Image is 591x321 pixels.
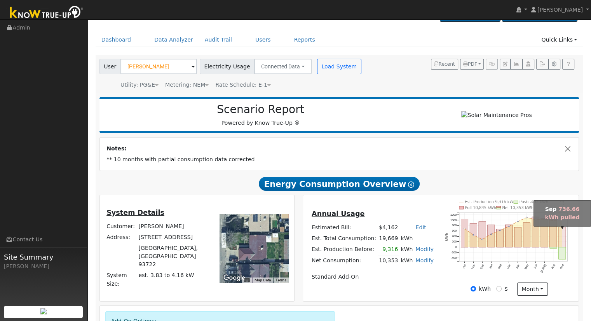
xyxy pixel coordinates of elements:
[120,59,197,74] input: Select a User
[506,225,513,248] rect: onclick=""
[497,264,502,270] text: Feb
[415,224,426,230] a: Edit
[215,82,271,88] span: Alias: E1
[504,285,508,293] label: $
[200,59,255,74] span: Electricity Usage
[460,59,484,70] button: PDF
[221,273,247,283] a: Open this area in Google Maps (opens a new window)
[463,61,477,67] span: PDF
[310,272,435,283] td: Standard Add-On
[482,239,483,240] circle: onclick=""
[500,59,511,70] button: Edit User
[562,59,574,70] a: Help Link
[254,59,312,74] button: Connected Data
[462,264,467,269] text: Oct
[536,59,548,70] button: Export Interval Data
[105,154,574,165] td: ** 10 months with partial consumption data corrected
[96,33,137,47] a: Dashboard
[540,264,547,274] text: [DATE]
[465,200,516,204] text: Est. Production 9,316 kWh
[450,218,457,222] text: 1000
[479,263,485,270] text: Dec
[107,103,414,116] h2: Scenario Report
[488,264,493,270] text: Jan
[399,233,435,244] td: kWh
[165,81,209,89] div: Metering: NEM
[317,59,361,74] button: Load System
[532,217,539,248] rect: onclick=""
[199,33,238,47] a: Audit Trail
[106,145,127,152] strong: Notes:
[473,235,474,236] circle: onclick=""
[137,232,209,242] td: [STREET_ADDRESS]
[399,255,414,266] td: kWh
[491,234,492,235] circle: onclick=""
[105,232,137,242] td: Address:
[249,33,277,47] a: Users
[40,308,47,314] img: retrieve
[452,235,457,238] text: 400
[500,230,501,231] circle: onclick=""
[4,262,83,270] div: [PERSON_NAME]
[4,252,83,262] span: Site Summary
[471,263,476,270] text: Nov
[517,221,518,222] circle: onclick=""
[541,218,548,247] rect: onclick=""
[310,255,377,266] td: Net Consumption:
[452,240,457,244] text: 200
[545,206,579,220] span: 736.66 kWh pulled
[408,181,414,188] i: Show Help
[221,273,247,283] img: Google
[99,59,121,74] span: User
[275,278,286,282] a: Terms (opens in new tab)
[378,233,399,244] td: 19,669
[470,223,477,247] rect: onclick=""
[545,206,556,212] strong: Sep
[310,222,377,233] td: Estimated Bill:
[488,225,495,247] rect: onclick=""
[399,244,414,255] td: kWh
[105,221,137,232] td: Customer:
[564,145,572,153] button: Close
[550,217,557,248] rect: onclick=""
[535,33,583,47] a: Quick Links
[496,286,502,291] input: $
[310,244,377,255] td: Est. Production Before:
[148,33,199,47] a: Data Analyzer
[465,206,497,210] text: Pull 10,845 kWh
[310,233,377,244] td: Est. Total Consumption:
[450,213,457,216] text: 1200
[559,227,566,247] rect: onclick=""
[551,264,556,270] text: Aug
[451,256,457,260] text: -400
[559,247,566,259] rect: onclick=""
[533,264,538,270] text: Jun
[471,286,476,291] input: kWh
[502,206,533,210] text: Net 10,353 kWh
[560,264,565,270] text: Sep
[312,210,364,218] u: Annual Usage
[120,81,159,89] div: Utility: PG&E
[452,224,457,227] text: 800
[523,223,530,247] rect: onclick=""
[537,7,583,13] span: [PERSON_NAME]
[431,59,458,70] button: Recent
[415,246,434,252] a: Modify
[548,59,560,70] button: Settings
[105,270,137,289] td: System Size:
[461,111,532,119] img: Solar Maintenance Pros
[378,255,399,266] td: 10,353
[6,4,87,22] img: Know True-Up
[514,227,521,247] rect: onclick=""
[451,251,457,255] text: -200
[255,277,271,283] button: Map Data
[452,229,457,233] text: 600
[137,221,209,232] td: [PERSON_NAME]
[520,200,548,204] text: Push -492 kWh
[288,33,321,47] a: Reports
[137,243,209,270] td: [GEOGRAPHIC_DATA], [GEOGRAPHIC_DATA] 93722
[508,226,509,227] circle: onclick=""
[106,209,164,216] u: System Details
[464,228,465,229] circle: onclick=""
[506,263,512,270] text: Mar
